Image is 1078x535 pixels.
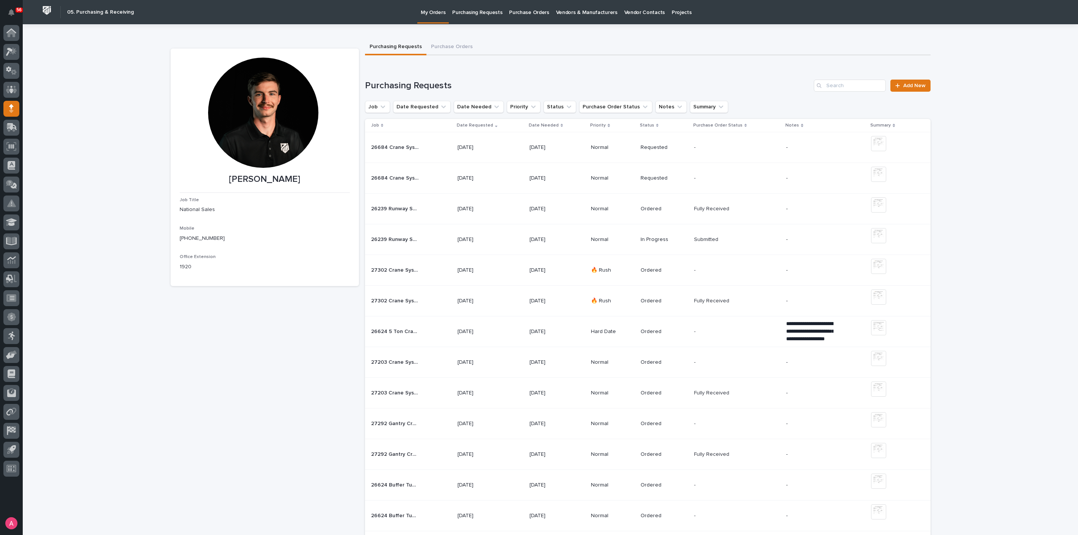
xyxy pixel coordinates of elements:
button: Notifications [3,5,19,20]
p: [DATE] [530,482,577,488]
p: [DATE] [530,144,577,151]
p: Date Requested [457,121,493,130]
p: Fully Received [694,388,731,396]
p: - [786,359,834,366]
p: [DATE] [458,359,505,366]
tr: 27302 Crane System27302 Crane System [DATE][DATE]🔥 RushOrdered-- - [365,255,931,286]
p: Ordered [641,482,688,488]
p: 26684 Crane System [371,143,420,151]
p: Ordered [641,359,688,366]
span: Office Extension [180,255,216,259]
p: [DATE] [458,482,505,488]
p: 26239 Runway Structure [371,204,420,212]
p: 27203 Crane System [371,388,420,396]
p: In Progress [641,236,688,243]
p: 26684 Crane System [371,174,420,181]
p: Status [640,121,654,130]
p: Hard Date [591,329,634,335]
p: [DATE] [530,298,577,304]
p: - [694,511,697,519]
button: Date Needed [454,101,504,113]
p: Ordered [641,513,688,519]
p: Normal [591,175,634,181]
tr: 26239 Runway Structure26239 Runway Structure [DATE][DATE]NormalOrderedFully ReceivedFully Received - [365,194,931,224]
tr: 27203 Crane System27203 Crane System [DATE][DATE]NormalOrdered-- - [365,347,931,378]
p: 1920 [180,263,350,271]
p: - [694,266,697,274]
p: [DATE] [458,390,505,396]
p: - [786,206,834,212]
p: Date Needed [529,121,559,130]
button: Priority [507,101,541,113]
p: - [786,421,834,427]
p: Normal [591,206,634,212]
tr: 26239 Runway Structure26239 Runway Structure [DATE][DATE]NormalIn ProgressSubmittedSubmitted - [365,224,931,255]
p: 27302 Crane System [371,296,420,304]
p: [DATE] [458,236,505,243]
p: [DATE] [530,359,577,366]
p: [DATE] [530,329,577,335]
p: - [786,298,834,304]
span: Mobile [180,226,194,231]
p: Ordered [641,451,688,458]
p: [DATE] [458,267,505,274]
p: - [694,327,697,335]
p: Normal [591,513,634,519]
p: - [786,175,834,181]
p: Ordered [641,421,688,427]
button: Date Requested [393,101,451,113]
p: Purchase Order Status [693,121,743,130]
p: 26624 5 Ton Crane System [371,327,420,335]
tr: 26624 5 Ton Crane System26624 5 Ton Crane System [DATE][DATE]Hard DateOrdered-- **** **** **** **... [365,316,931,347]
p: Summary [870,121,891,130]
p: Priority [590,121,606,130]
p: 27302 Crane System [371,266,420,274]
p: Notes [785,121,799,130]
p: - [694,143,697,151]
tr: 27302 Crane System27302 Crane System [DATE][DATE]🔥 RushOrderedFully ReceivedFully Received - [365,286,931,316]
p: - [694,480,697,488]
p: [DATE] [458,451,505,458]
p: [DATE] [458,421,505,427]
button: Notes [655,101,687,113]
a: Add New [890,80,930,92]
p: - [786,451,834,458]
span: Job Title [180,198,199,202]
tr: 26624 Buffer Tubes26624 Buffer Tubes [DATE][DATE]NormalOrdered-- - [365,470,931,501]
tr: 26684 Crane System26684 Crane System [DATE][DATE]NormalRequested-- - [365,163,931,194]
p: Normal [591,144,634,151]
tr: 26684 Crane System26684 Crane System [DATE][DATE]NormalRequested-- - [365,132,931,163]
p: - [694,174,697,181]
p: Normal [591,390,634,396]
a: [PHONE_NUMBER] [180,236,225,241]
button: Status [544,101,576,113]
button: Job [365,101,390,113]
p: 26624 Buffer Tubes [371,511,420,519]
p: 56 [17,7,22,13]
p: - [786,482,834,488]
h2: 05. Purchasing & Receiving [67,9,134,16]
p: - [786,513,834,519]
p: Normal [591,482,634,488]
p: Fully Received [694,450,731,458]
p: [DATE] [458,144,505,151]
p: 27203 Crane System [371,358,420,366]
div: Notifications56 [9,9,19,21]
p: [PERSON_NAME] [180,174,350,185]
tr: 27292 Gantry Crane27292 Gantry Crane [DATE][DATE]NormalOrderedFully ReceivedFully Received - [365,439,931,470]
p: [DATE] [458,298,505,304]
p: - [786,144,834,151]
h1: Purchasing Requests [365,80,811,91]
button: Purchase Order Status [579,101,652,113]
p: [DATE] [530,267,577,274]
p: Requested [641,175,688,181]
p: [DATE] [530,236,577,243]
p: Normal [591,451,634,458]
p: - [786,236,834,243]
p: [DATE] [458,206,505,212]
tr: 27203 Crane System27203 Crane System [DATE][DATE]NormalOrderedFully ReceivedFully Received - [365,378,931,408]
p: [DATE] [458,175,505,181]
p: - [786,267,834,274]
button: users-avatar [3,515,19,531]
button: Summary [690,101,728,113]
